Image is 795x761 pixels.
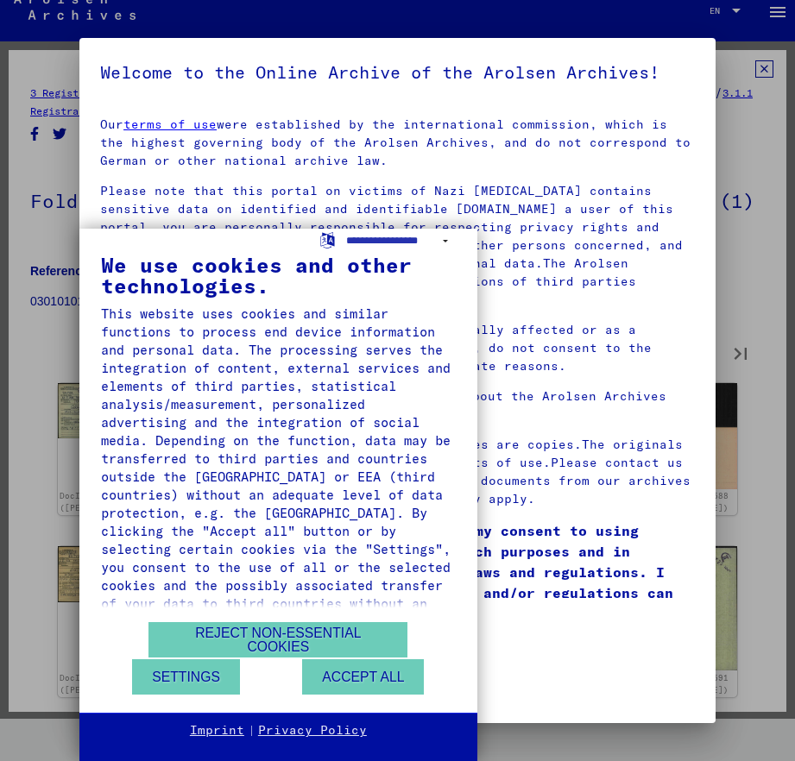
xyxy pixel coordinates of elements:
[101,305,456,631] div: This website uses cookies and similar functions to process end device information and personal da...
[132,659,240,695] button: Settings
[190,722,244,739] a: Imprint
[101,255,456,296] div: We use cookies and other technologies.
[302,659,424,695] button: Accept all
[148,622,407,657] button: Reject non-essential cookies
[258,722,367,739] a: Privacy Policy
